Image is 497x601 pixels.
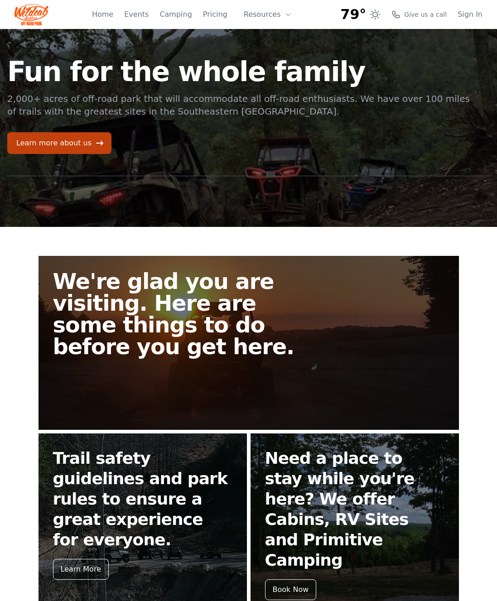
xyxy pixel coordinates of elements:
span: Give us a call [404,10,447,19]
a: Events [124,9,149,20]
a: Camping [159,9,192,20]
h1: Fun for the whole family [7,58,471,85]
a: Learn more about us [7,132,111,154]
div: Book Now [265,579,317,600]
p: 2,000+ acres of off-road park that will accommodate all off-road enthusiasts. We have over 100 mi... [7,92,471,118]
h2: Trail safety guidelines and park rules to ensure a great experience for everyone. [53,448,232,550]
a: Home [92,9,113,20]
img: Wildcat Logo [14,4,48,25]
a: Give us a call [391,10,447,19]
a: Sign In [458,9,483,20]
div: Learn More [53,559,109,580]
a: We're glad you are visiting. Here are some things to do before you get here. [39,256,459,430]
button: Resources [238,5,297,24]
h2: We're glad you are visiting. Here are some things to do before you get here. [53,270,314,357]
a: Pricing [203,9,227,20]
h2: Need a place to stay while you're here? We offer Cabins, RV Sites and Primitive Camping [265,448,444,570]
span: 79° [341,6,367,23]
